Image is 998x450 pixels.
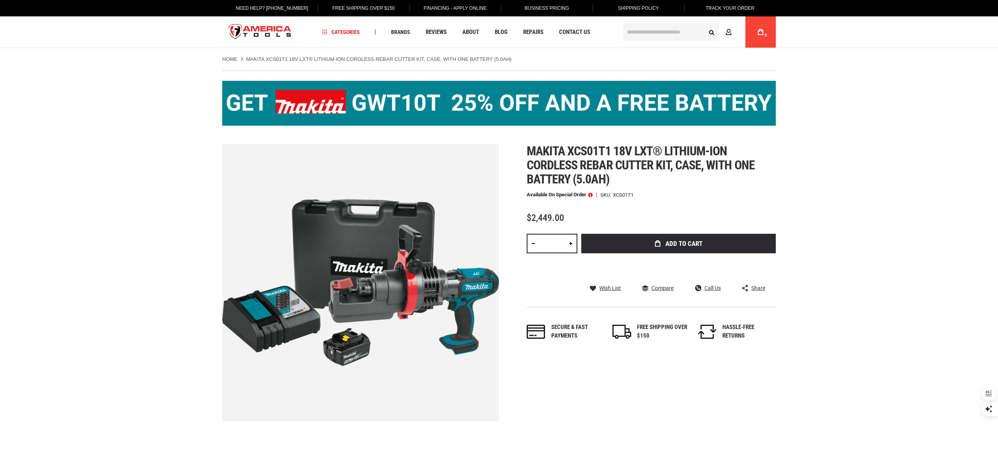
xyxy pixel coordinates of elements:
strong: SKU [600,192,613,197]
p: Available on Special Order [527,192,593,197]
span: Add to Cart [665,240,702,247]
img: BOGO: Buy the Makita® XGT IMpact Wrench (GWT10T), get the BL4040 4ah Battery FREE! [222,81,776,126]
a: About [459,27,483,37]
a: Categories [319,27,363,37]
span: Brands [391,29,410,35]
a: Contact Us [556,27,594,37]
span: Wish List [599,285,621,291]
a: 0 [753,16,768,48]
img: returns [698,325,717,339]
a: Brands [388,27,414,37]
a: Home [222,56,237,63]
iframe: LiveChat chat widget [888,425,998,450]
div: FREE SHIPPING OVER $150 [637,323,688,340]
div: HASSLE-FREE RETURNS [722,323,773,340]
a: Blog [491,27,511,37]
span: Shipping Policy [618,5,659,11]
span: Blog [495,29,508,35]
a: Call Us [695,285,721,292]
img: payments [527,325,545,339]
span: Share [751,285,765,291]
button: Add to Cart [581,234,776,253]
button: Search [704,25,719,39]
img: shipping [612,325,631,339]
a: store logo [222,18,298,47]
a: Repairs [520,27,547,37]
span: Contact Us [559,29,590,35]
strong: MAKITA XCS01T1 18V LXT® LITHIUM-ION CORDLESS REBAR CUTTER KIT, CASE, WITH ONE BATTERY (5.0AH) [246,56,511,62]
a: Wish List [590,285,621,292]
span: 0 [764,33,767,37]
img: America Tools [222,18,298,47]
img: MAKITA XCS01T1 18V LXT® LITHIUM-ION CORDLESS REBAR CUTTER KIT, CASE, WITH ONE BATTERY (5.0AH) [222,144,499,421]
span: Reviews [426,29,447,35]
span: Repairs [523,29,543,35]
span: Compare [651,285,674,291]
span: Call Us [704,285,721,291]
span: About [462,29,479,35]
a: Reviews [422,27,450,37]
span: Categories [322,29,360,35]
span: Makita xcs01t1 18v lxt® lithium-ion cordless rebar cutter kit, case, with one battery (5.0ah) [527,144,755,187]
div: Secure & fast payments [551,323,602,340]
span: $2,449.00 [527,212,564,223]
div: XCS01T1 [613,192,633,197]
a: Compare [642,285,674,292]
